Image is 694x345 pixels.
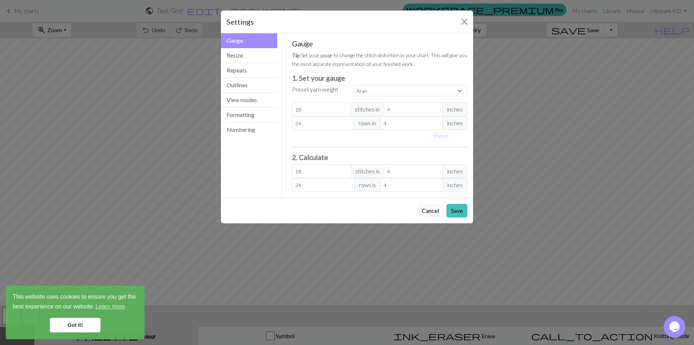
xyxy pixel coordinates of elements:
[354,116,381,130] span: rows in
[221,108,277,122] button: Formatting
[94,301,126,312] a: learn more about cookies
[50,318,100,332] a: dismiss cookie message
[221,78,277,93] button: Outlines
[6,286,145,339] div: cookieconsent
[221,48,277,63] button: Resize
[417,204,444,218] button: Cancel
[354,178,381,192] span: rows is
[459,16,470,28] button: Close
[442,164,467,178] span: inches
[292,52,301,58] strong: Tip:
[13,293,138,312] span: This website uses cookies to ensure you get the best experience on our website.
[350,102,384,116] span: stitches in
[442,178,467,192] span: inches
[221,33,277,48] button: Gauge
[221,93,277,108] button: View modes
[292,74,468,82] h3: 1. Set your gauge
[442,116,467,130] span: inches
[351,164,384,178] span: stitches is
[430,130,451,141] button: Usecm
[292,52,467,67] small: Set your gauge to change the stitch distortion in your chart. This will give you the most accurat...
[442,102,467,116] span: inches
[446,204,467,218] button: Save
[221,122,277,137] button: Numbering
[292,39,468,48] h5: Gauge
[664,316,687,338] iframe: chat widget
[227,16,254,27] h5: Settings
[221,63,277,78] button: Repeats
[292,153,468,161] h3: 2. Calculate
[292,85,338,94] label: Preset yarn weight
